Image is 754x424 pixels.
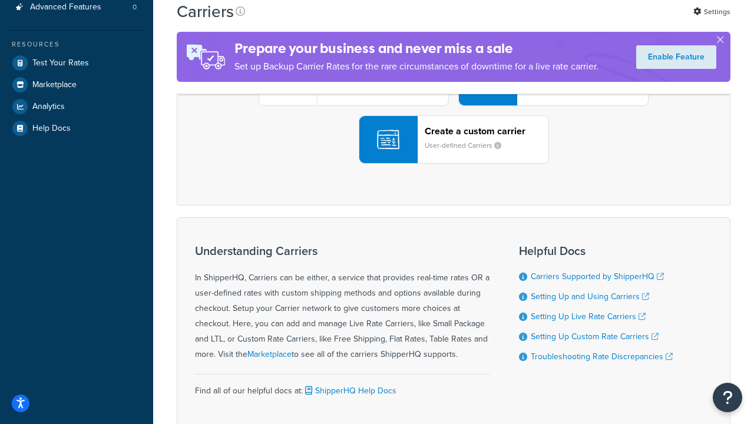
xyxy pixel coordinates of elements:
a: Carriers Supported by ShipperHQ [531,270,664,283]
h4: Prepare your business and never miss a sale [234,39,598,58]
a: Marketplace [9,74,144,95]
small: User-defined Carriers [425,140,511,151]
a: ShipperHQ Help Docs [303,385,396,397]
div: In ShipperHQ, Carriers can be either, a service that provides real-time rates OR a user-defined r... [195,244,490,362]
span: 0 [133,2,137,12]
span: Analytics [32,102,65,112]
p: Set up Backup Carrier Rates for the rare circumstances of downtime for a live rate carrier. [234,58,598,75]
header: Create a custom carrier [425,125,548,137]
span: Test Your Rates [32,58,89,68]
span: Marketplace [32,80,77,90]
button: Open Resource Center [713,383,742,412]
a: Marketplace [247,348,292,360]
a: Analytics [9,96,144,117]
h3: Understanding Carriers [195,244,490,257]
div: Find all of our helpful docs at: [195,374,490,399]
h3: Helpful Docs [519,244,673,257]
a: Help Docs [9,118,144,139]
span: Advanced Features [30,2,101,12]
a: Settings [693,4,730,20]
img: ad-rules-rateshop-fe6ec290ccb7230408bd80ed9643f0289d75e0ffd9eb532fc0e269fcd187b520.png [177,32,234,82]
a: Setting Up Custom Rate Carriers [531,330,659,343]
a: Troubleshooting Rate Discrepancies [531,350,673,363]
a: Enable Feature [636,45,716,69]
a: Setting Up Live Rate Carriers [531,310,646,323]
a: Setting Up and Using Carriers [531,290,649,303]
div: Resources [9,39,144,49]
button: Create a custom carrierUser-defined Carriers [359,115,549,164]
img: icon-carrier-custom-c93b8a24.svg [377,128,399,151]
span: Help Docs [32,124,71,134]
a: Test Your Rates [9,52,144,74]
